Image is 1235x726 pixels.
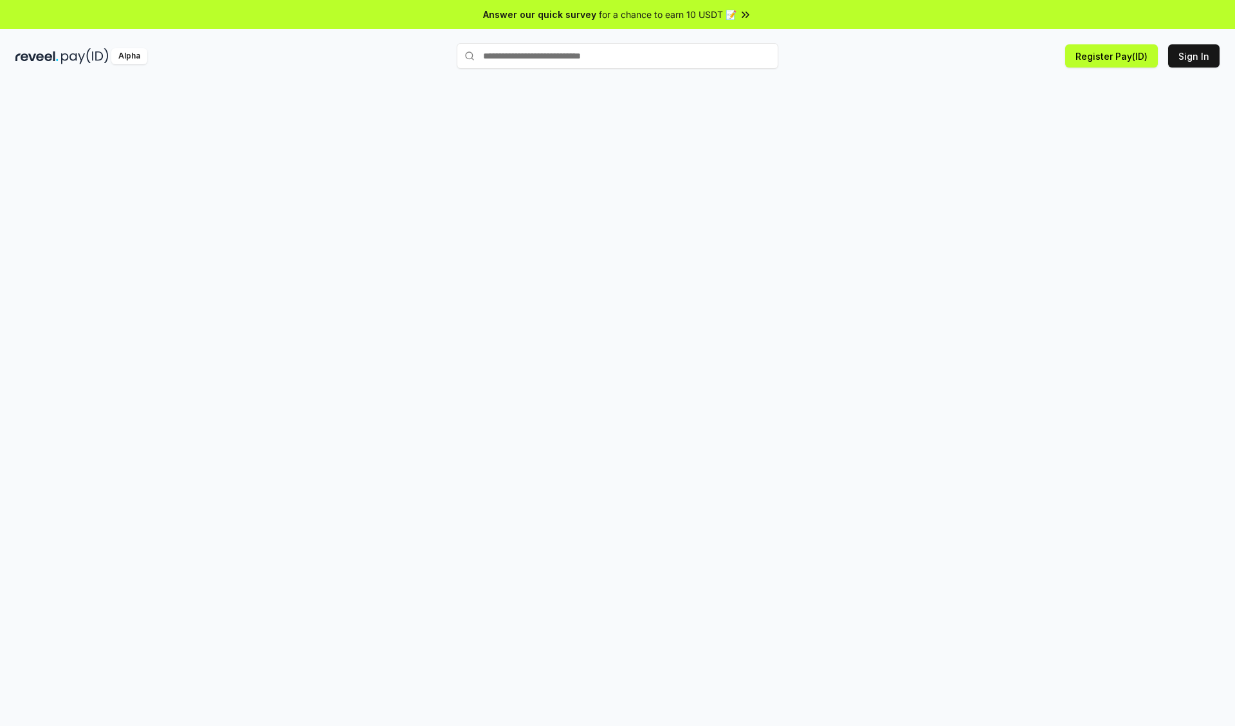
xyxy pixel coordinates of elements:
button: Sign In [1168,44,1220,68]
button: Register Pay(ID) [1065,44,1158,68]
div: Alpha [111,48,147,64]
span: Answer our quick survey [483,8,596,21]
span: for a chance to earn 10 USDT 📝 [599,8,736,21]
img: reveel_dark [15,48,59,64]
img: pay_id [61,48,109,64]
